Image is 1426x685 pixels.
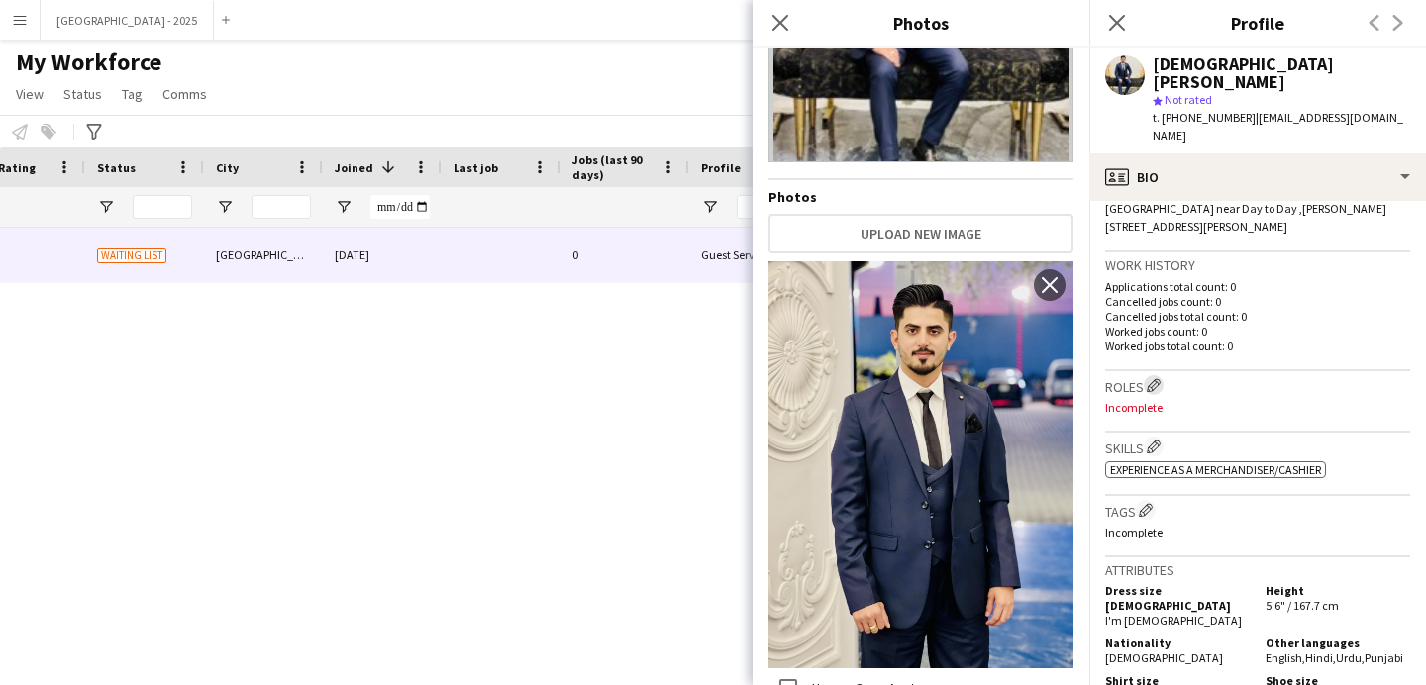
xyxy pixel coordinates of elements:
[204,228,323,282] div: [GEOGRAPHIC_DATA]
[1266,583,1410,598] h5: Height
[1089,153,1426,201] div: Bio
[1365,650,1403,665] span: Punjabi
[82,120,106,144] app-action-btn: Advanced filters
[560,228,689,282] div: 0
[1105,636,1250,650] h5: Nationality
[1105,613,1242,628] span: I'm [DEMOGRAPHIC_DATA]
[572,152,654,182] span: Jobs (last 90 days)
[252,195,311,219] input: City Filter Input
[1165,92,1212,107] span: Not rated
[1089,10,1426,36] h3: Profile
[1266,636,1410,650] h5: Other languages
[1336,650,1365,665] span: Urdu ,
[97,160,136,175] span: Status
[1105,294,1410,309] p: Cancelled jobs count: 0
[701,198,719,216] button: Open Filter Menu
[768,261,1073,668] img: Crew photo 1023236
[1153,110,1256,125] span: t. [PHONE_NUMBER]
[8,81,51,107] a: View
[216,160,239,175] span: City
[689,228,816,282] div: Guest Services Team
[1105,437,1410,457] h3: Skills
[1105,324,1410,339] p: Worked jobs count: 0
[63,85,102,103] span: Status
[1105,500,1410,521] h3: Tags
[1105,561,1410,579] h3: Attributes
[162,85,207,103] span: Comms
[1105,309,1410,324] p: Cancelled jobs total count: 0
[370,195,430,219] input: Joined Filter Input
[768,188,1073,206] h4: Photos
[41,1,214,40] button: [GEOGRAPHIC_DATA] - 2025
[323,228,442,282] div: [DATE]
[1105,525,1410,539] p: Incomplete
[1266,598,1339,613] span: 5'6" / 167.7 cm
[122,85,143,103] span: Tag
[335,160,373,175] span: Joined
[1153,110,1403,143] span: | [EMAIL_ADDRESS][DOMAIN_NAME]
[1105,256,1410,274] h3: Work history
[1153,55,1410,91] div: [DEMOGRAPHIC_DATA][PERSON_NAME]
[1105,339,1410,353] p: Worked jobs total count: 0
[133,195,192,219] input: Status Filter Input
[454,160,498,175] span: Last job
[97,248,166,263] span: Waiting list
[1105,650,1223,665] span: [DEMOGRAPHIC_DATA]
[1266,650,1305,665] span: English ,
[55,81,110,107] a: Status
[154,81,215,107] a: Comms
[97,198,115,216] button: Open Filter Menu
[1105,400,1410,415] p: Incomplete
[1105,375,1410,396] h3: Roles
[1305,650,1336,665] span: Hindi ,
[1110,462,1321,477] span: Experience as a Merchandiser/Cashier
[216,198,234,216] button: Open Filter Menu
[768,214,1073,253] button: Upload new image
[335,198,353,216] button: Open Filter Menu
[16,85,44,103] span: View
[114,81,151,107] a: Tag
[701,160,741,175] span: Profile
[1105,583,1250,613] h5: Dress size [DEMOGRAPHIC_DATA]
[753,10,1089,36] h3: Photos
[737,195,804,219] input: Profile Filter Input
[16,48,161,77] span: My Workforce
[1105,279,1410,294] p: Applications total count: 0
